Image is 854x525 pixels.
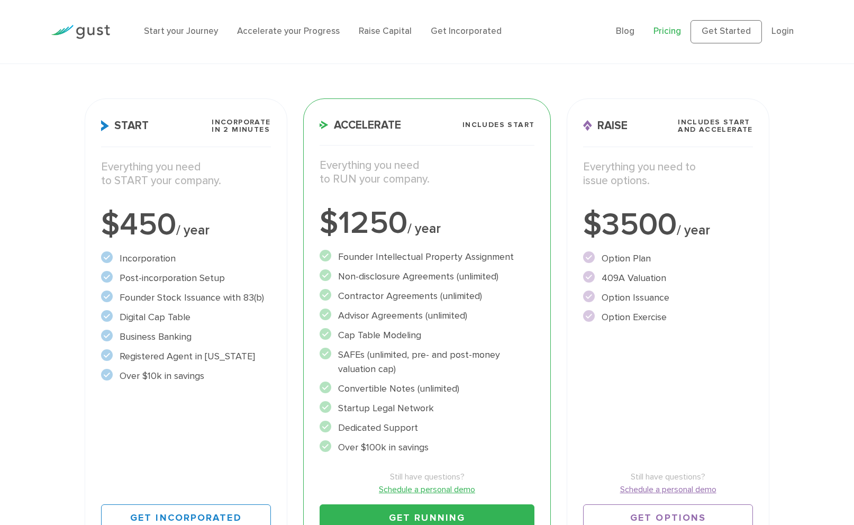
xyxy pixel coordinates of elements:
span: / year [407,221,441,237]
li: Founder Stock Issuance with 83(b) [101,291,270,305]
li: Convertible Notes (unlimited) [320,382,535,396]
li: Over $10k in savings [101,369,270,383]
li: SAFEs (unlimited, pre- and post-money valuation cap) [320,348,535,376]
a: Schedule a personal demo [583,483,752,496]
div: $3500 [583,209,752,241]
a: Pricing [653,26,681,37]
img: Start Icon X2 [101,120,109,131]
li: Post-incorporation Setup [101,271,270,285]
a: Schedule a personal demo [320,483,535,496]
span: Still have questions? [583,470,752,483]
a: Login [771,26,794,37]
a: Get Incorporated [431,26,502,37]
span: Raise [583,120,628,131]
li: Option Exercise [583,310,752,324]
span: Includes START and ACCELERATE [678,119,753,133]
li: Digital Cap Table [101,310,270,324]
li: Founder Intellectual Property Assignment [320,250,535,264]
li: Option Issuance [583,291,752,305]
li: Option Plan [583,251,752,266]
li: Registered Agent in [US_STATE] [101,349,270,364]
img: Raise Icon [583,120,592,131]
a: Get Started [691,20,762,43]
li: Advisor Agreements (unlimited) [320,309,535,323]
img: Gust Logo [51,25,110,39]
span: / year [176,222,210,238]
li: Contractor Agreements (unlimited) [320,289,535,303]
div: $1250 [320,207,535,239]
span: / year [677,222,710,238]
span: Start [101,120,149,131]
p: Everything you need to issue options. [583,160,752,188]
span: Accelerate [320,120,401,131]
li: Business Banking [101,330,270,344]
a: Raise Capital [359,26,412,37]
span: Includes START [462,121,535,129]
p: Everything you need to START your company. [101,160,270,188]
a: Blog [616,26,634,37]
span: Still have questions? [320,470,535,483]
li: Over $100k in savings [320,440,535,455]
li: Non-disclosure Agreements (unlimited) [320,269,535,284]
li: 409A Valuation [583,271,752,285]
li: Startup Legal Network [320,401,535,415]
li: Incorporation [101,251,270,266]
a: Accelerate your Progress [237,26,340,37]
div: $450 [101,209,270,241]
p: Everything you need to RUN your company. [320,159,535,187]
li: Dedicated Support [320,421,535,435]
img: Accelerate Icon [320,121,329,129]
a: Start your Journey [144,26,218,37]
li: Cap Table Modeling [320,328,535,342]
span: Incorporate in 2 Minutes [212,119,270,133]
